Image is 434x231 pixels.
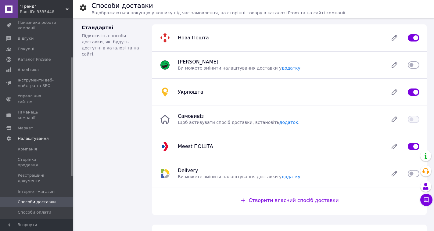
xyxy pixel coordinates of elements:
span: Управління сайтом [18,93,56,104]
span: [PERSON_NAME] [178,59,218,65]
a: додатку [282,66,300,70]
span: Показники роботи компанії [18,20,56,31]
a: додаток [279,120,298,125]
span: Meest ПОШТА [178,143,213,149]
span: Налаштування [18,136,49,141]
span: Інтернет-магазин [18,189,55,194]
span: Компанія [18,146,37,152]
button: Чат з покупцем [420,194,432,206]
span: Створити власний спосіб доставки [249,197,339,203]
span: Покупці [18,46,34,52]
span: Укрпошта [178,89,203,95]
span: Нова Пошта [178,35,209,41]
span: Каталог ProSale [18,57,51,62]
span: Сторінка продавця [18,157,56,168]
span: Гаманець компанії [18,110,56,121]
div: Ваш ID: 3335448 [20,9,73,15]
span: Стандартні [82,25,113,31]
span: Аналітика [18,67,39,73]
span: Відгуки [18,36,34,41]
span: Способи доставки [18,199,56,205]
span: Способи оплати [18,210,51,215]
h1: Способи доставки [91,2,153,9]
span: Підключіть способи доставки, які будуть доступні в каталозі та на сайті. [82,33,139,56]
span: Реєстраційні документи [18,173,56,184]
a: додатку [282,174,300,179]
span: Маркет [18,125,33,131]
span: Інструменти веб-майстра та SEO [18,78,56,88]
span: Самовивіз [178,113,204,119]
span: Ви можете змінити налаштування доставки у . [178,66,302,70]
span: "Тренд" [20,4,66,9]
span: Відображаються покупцю у кошику під час замовлення, на сторінці товару в каталозі Prom та на сайт... [91,10,346,15]
span: Щоб активувати спосіб доставки, встановіть . [178,120,299,125]
span: Ви можете змінити налаштування доставки у . [178,174,302,179]
span: Delivery [178,168,198,173]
